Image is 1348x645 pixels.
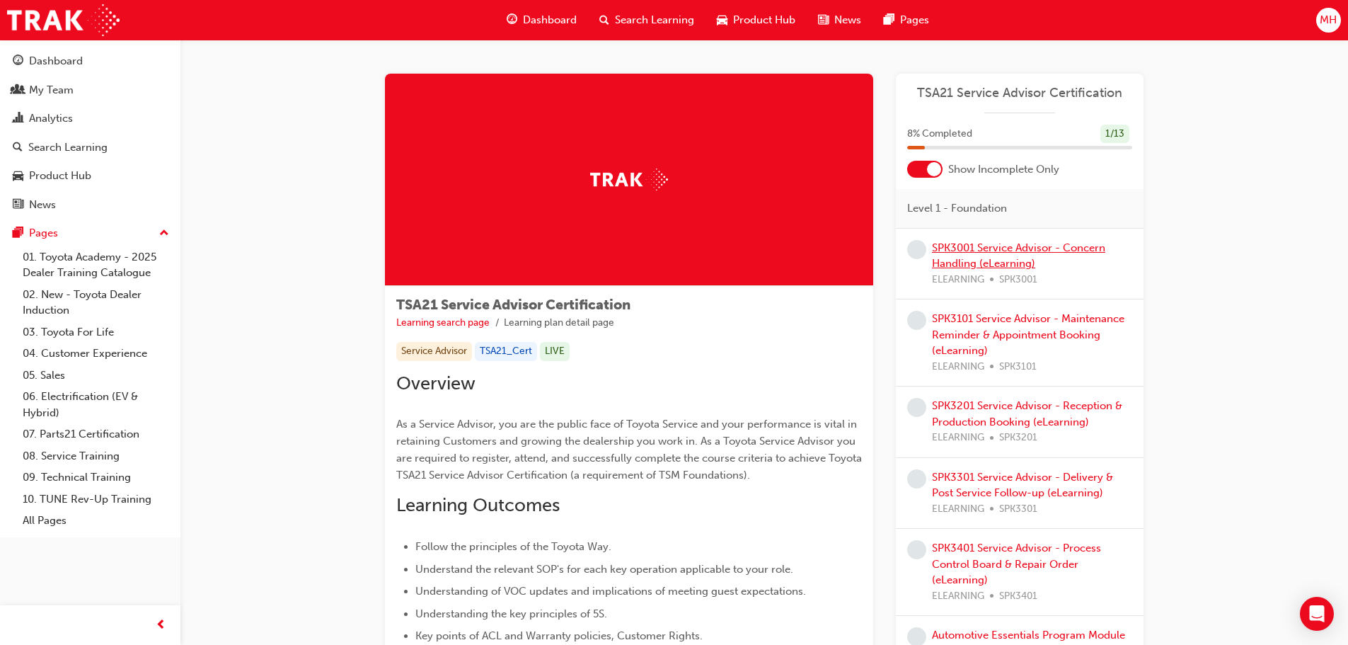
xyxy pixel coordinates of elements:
[999,588,1037,605] span: SPK3401
[717,11,727,29] span: car-icon
[932,471,1113,500] a: SPK3301 Service Advisor - Delivery & Post Service Follow-up (eLearning)
[932,399,1122,428] a: SPK3201 Service Advisor - Reception & Production Booking (eLearning)
[396,316,490,329] a: Learning search page
[13,170,23,183] span: car-icon
[1100,125,1129,144] div: 1 / 13
[396,372,476,394] span: Overview
[1320,12,1337,28] span: MH
[29,197,56,213] div: News
[6,163,175,189] a: Product Hub
[999,430,1037,446] span: SPK3201
[907,469,926,489] span: learningRecordVerb_NONE-icon
[475,342,537,361] div: TSA21_Cert
[999,501,1037,518] span: SPK3301
[999,272,1037,288] span: SPK3001
[834,12,861,28] span: News
[17,321,175,343] a: 03. Toyota For Life
[599,11,609,29] span: search-icon
[1316,8,1341,33] button: MH
[28,139,108,156] div: Search Learning
[6,48,175,74] a: Dashboard
[588,6,705,35] a: search-iconSearch Learning
[17,246,175,284] a: 01. Toyota Academy - 2025 Dealer Training Catalogue
[17,365,175,387] a: 05. Sales
[900,12,929,28] span: Pages
[932,542,1101,586] a: SPK3401 Service Advisor - Process Control Board & Repair Order (eLearning)
[884,11,894,29] span: pages-icon
[615,12,694,28] span: Search Learning
[733,12,795,28] span: Product Hub
[705,6,807,35] a: car-iconProduct Hub
[907,240,926,259] span: learningRecordVerb_NONE-icon
[13,142,23,154] span: search-icon
[13,113,23,125] span: chart-icon
[907,540,926,559] span: learningRecordVerb_NONE-icon
[907,311,926,330] span: learningRecordVerb_NONE-icon
[504,315,614,331] li: Learning plan detail page
[6,192,175,218] a: News
[415,629,703,642] span: Key points of ACL and Warranty policies, Customer Rights.
[29,53,83,69] div: Dashboard
[6,220,175,246] button: Pages
[907,398,926,417] span: learningRecordVerb_NONE-icon
[907,85,1132,101] a: TSA21 Service Advisor Certification
[932,359,984,375] span: ELEARNING
[13,84,23,97] span: people-icon
[999,359,1037,375] span: SPK3101
[156,617,166,634] span: prev-icon
[17,423,175,445] a: 07. Parts21 Certification
[396,418,865,481] span: As a Service Advisor, you are the public face of Toyota Service and your performance is vital in ...
[415,540,611,553] span: Follow the principles of the Toyota Way.
[907,200,1007,217] span: Level 1 - Foundation
[13,199,23,212] span: news-icon
[415,607,607,620] span: Understanding the key principles of 5S.
[17,467,175,489] a: 09. Technical Training
[507,11,517,29] span: guage-icon
[13,227,23,240] span: pages-icon
[17,343,175,365] a: 04. Customer Experience
[932,272,984,288] span: ELEARNING
[29,168,91,184] div: Product Hub
[6,105,175,132] a: Analytics
[415,563,793,576] span: Understand the relevant SOP's for each key operation applicable to your role.
[6,77,175,103] a: My Team
[872,6,940,35] a: pages-iconPages
[17,489,175,510] a: 10. TUNE Rev-Up Training
[1300,597,1334,631] div: Open Intercom Messenger
[6,135,175,161] a: Search Learning
[807,6,872,35] a: news-iconNews
[415,585,806,598] span: Understanding of VOC updates and implications of meeting guest expectations.
[818,11,829,29] span: news-icon
[396,494,560,516] span: Learning Outcomes
[17,510,175,532] a: All Pages
[540,342,570,361] div: LIVE
[523,12,577,28] span: Dashboard
[17,386,175,423] a: 06. Electrification (EV & Hybrid)
[948,161,1059,178] span: Show Incomplete Only
[495,6,588,35] a: guage-iconDashboard
[396,342,472,361] div: Service Advisor
[932,312,1124,357] a: SPK3101 Service Advisor - Maintenance Reminder & Appointment Booking (eLearning)
[907,126,972,142] span: 8 % Completed
[932,588,984,605] span: ELEARNING
[13,55,23,68] span: guage-icon
[29,225,58,241] div: Pages
[29,82,74,98] div: My Team
[932,430,984,446] span: ELEARNING
[932,241,1105,270] a: SPK3001 Service Advisor - Concern Handling (eLearning)
[17,284,175,321] a: 02. New - Toyota Dealer Induction
[29,110,73,127] div: Analytics
[932,501,984,518] span: ELEARNING
[17,445,175,467] a: 08. Service Training
[7,4,120,36] img: Trak
[159,224,169,243] span: up-icon
[396,297,630,313] span: TSA21 Service Advisor Certification
[590,169,668,190] img: Trak
[6,45,175,220] button: DashboardMy TeamAnalyticsSearch LearningProduct HubNews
